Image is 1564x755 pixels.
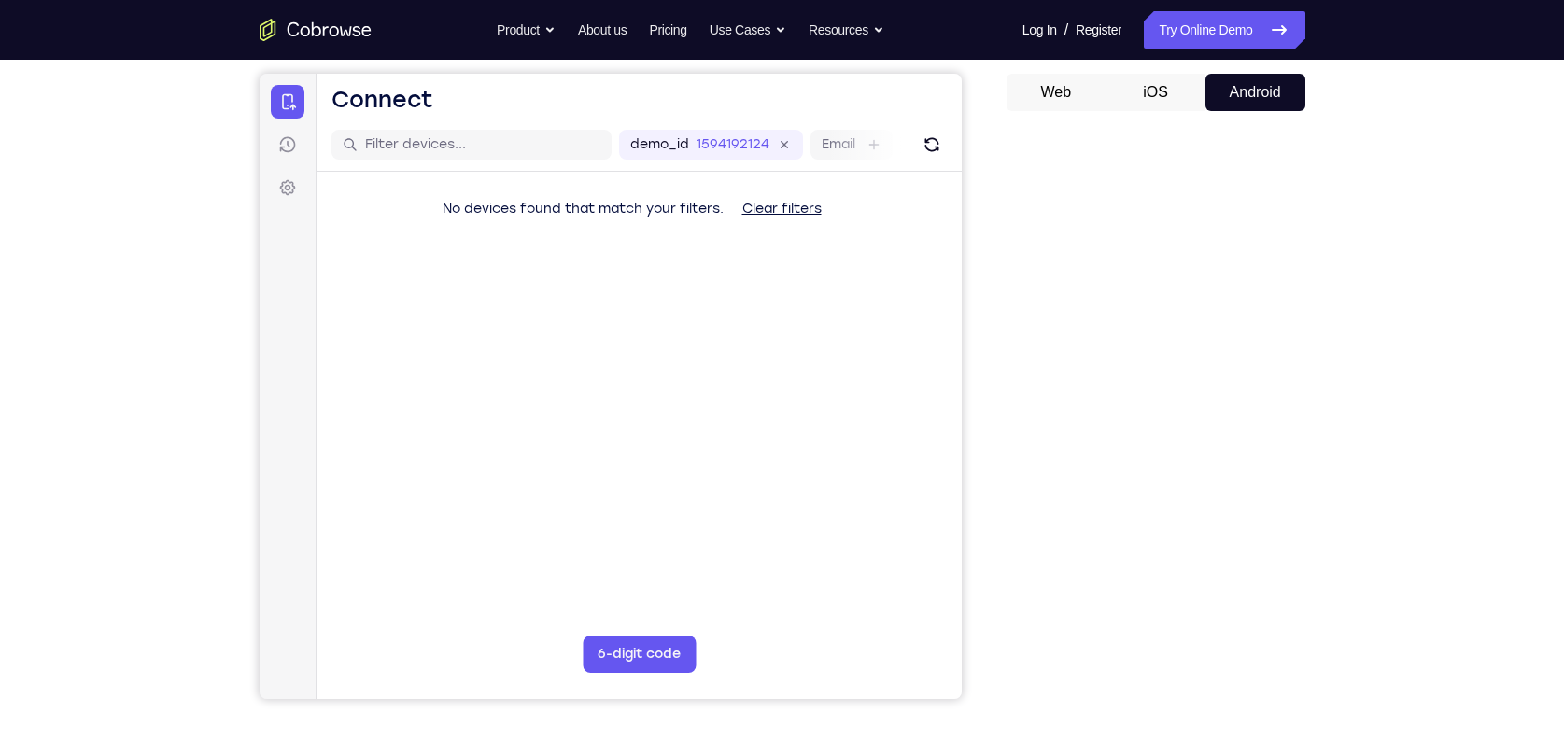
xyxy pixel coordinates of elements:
a: Try Online Demo [1144,11,1304,49]
button: iOS [1106,74,1205,111]
button: Product [497,11,556,49]
button: Web [1007,74,1106,111]
button: Clear filters [468,117,577,154]
button: 6-digit code [323,562,436,599]
a: Go to the home page [260,19,372,41]
a: Pricing [649,11,686,49]
a: Register [1076,11,1121,49]
button: Resources [809,11,884,49]
a: Log In [1022,11,1057,49]
span: No devices found that match your filters. [183,127,464,143]
iframe: Agent [260,74,962,699]
span: / [1064,19,1068,41]
a: About us [578,11,627,49]
button: Android [1205,74,1305,111]
button: Use Cases [710,11,786,49]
